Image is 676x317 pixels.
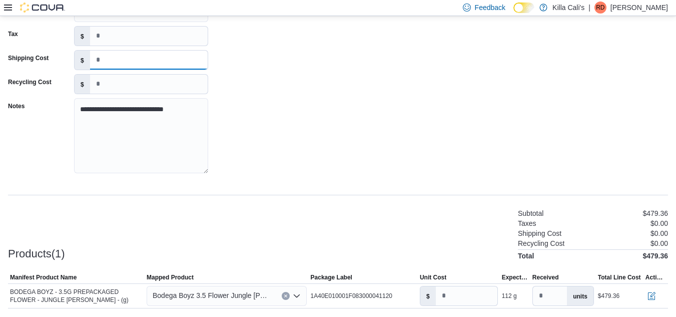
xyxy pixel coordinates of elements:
[650,229,668,237] p: $0.00
[20,3,65,13] img: Cova
[596,2,604,14] span: RD
[8,78,52,86] label: Recycling Cost
[518,239,564,247] h6: Recycling Cost
[518,219,536,227] h6: Taxes
[75,27,90,46] label: $
[642,252,668,260] h4: $479.36
[147,273,194,281] span: Mapped Product
[598,292,619,300] div: $479.36
[642,209,668,217] p: $479.36
[75,51,90,70] label: $
[650,219,668,227] p: $0.00
[8,102,25,110] label: Notes
[420,286,436,305] label: $
[594,2,606,14] div: Ryan Dill
[567,286,593,305] label: units
[518,252,534,260] h4: Total
[75,75,90,94] label: $
[598,273,641,281] span: Total Line Cost
[8,248,65,260] h3: Products(1)
[532,273,559,281] span: Received
[10,273,77,281] span: Manifest Product Name
[153,289,272,301] span: Bodega Boyz 3.5 Flower Jungle [PERSON_NAME]
[645,273,666,281] span: Actions
[311,273,352,281] span: Package Label
[8,54,49,62] label: Shipping Cost
[518,229,561,237] h6: Shipping Cost
[610,2,668,14] p: [PERSON_NAME]
[10,288,143,304] span: BODEGA BOYZ - 3.5G PREPACKAGED FLOWER - JUNGLE [PERSON_NAME] - (g)
[513,3,534,13] input: Dark Mode
[518,209,543,217] h6: Subtotal
[311,292,393,300] span: 1A40E010001F083000041120
[502,292,517,300] div: 112 g
[8,30,18,38] label: Tax
[420,273,446,281] span: Unit Cost
[475,3,505,13] span: Feedback
[282,292,290,300] button: Clear input
[552,2,584,14] p: Killa Cali's
[650,239,668,247] p: $0.00
[293,292,301,300] button: Open list of options
[588,2,590,14] p: |
[502,273,528,281] span: Expected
